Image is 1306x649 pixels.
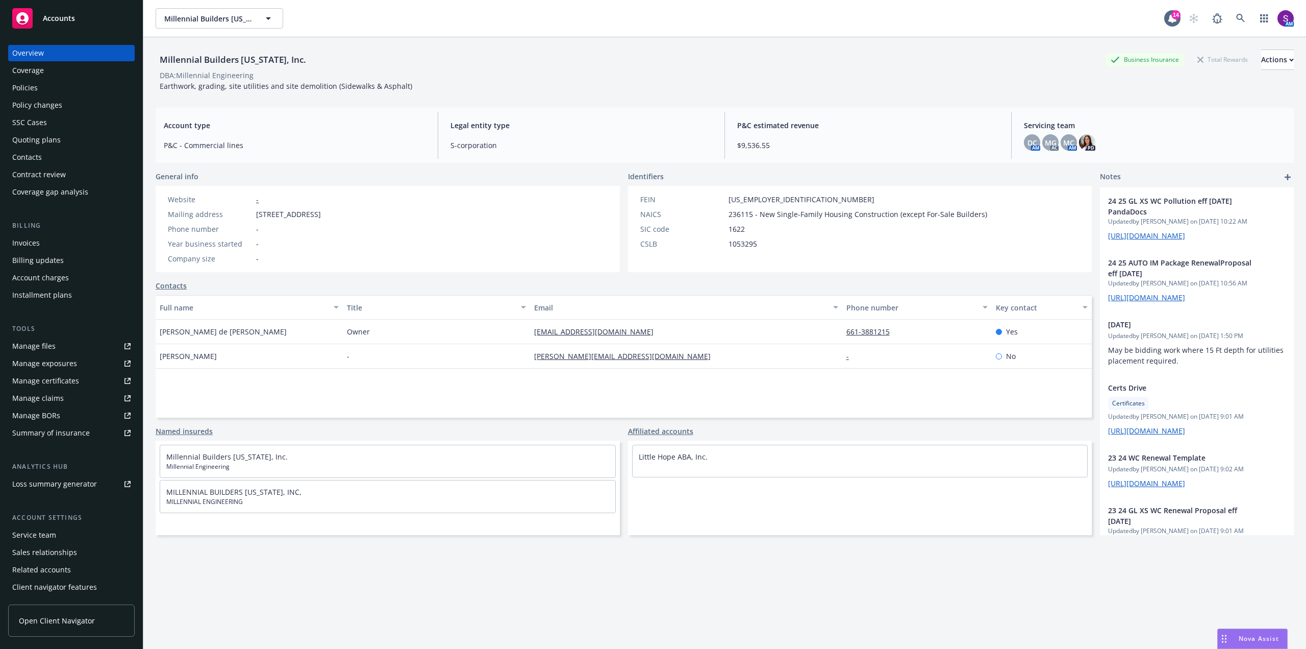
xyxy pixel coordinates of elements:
[19,615,95,626] span: Open Client Navigator
[534,327,662,336] a: [EMAIL_ADDRESS][DOMAIN_NAME]
[12,579,97,595] div: Client navigator features
[628,171,664,182] span: Identifiers
[8,462,135,472] div: Analytics hub
[12,373,79,389] div: Manage certificates
[1112,399,1145,408] span: Certificates
[1108,465,1286,474] span: Updated by [PERSON_NAME] on [DATE] 9:02 AM
[1230,8,1251,29] a: Search
[640,238,724,249] div: CSLB
[8,62,135,79] a: Coverage
[1217,629,1288,649] button: Nova Assist
[12,338,56,354] div: Manage files
[12,544,77,561] div: Sales relationships
[168,224,252,234] div: Phone number
[1108,426,1185,436] a: [URL][DOMAIN_NAME]
[8,562,135,578] a: Related accounts
[12,562,71,578] div: Related accounts
[166,452,288,462] a: Millennial Builders [US_STATE], Inc.
[1254,8,1274,29] a: Switch app
[1108,257,1259,279] span: 24 25 AUTO IM Package RenewalProposal eff [DATE]
[1277,10,1294,27] img: photo
[8,579,135,595] a: Client navigator features
[168,209,252,220] div: Mailing address
[166,497,609,507] span: MILLENNIAL ENGINEERING
[43,14,75,22] span: Accounts
[534,351,719,361] a: [PERSON_NAME][EMAIL_ADDRESS][DOMAIN_NAME]
[8,407,135,424] a: Manage BORs
[12,355,77,372] div: Manage exposures
[1100,497,1294,559] div: 23 24 GL XS WC Renewal Proposal eff [DATE]Updatedby [PERSON_NAME] on [DATE] 9:01 AM[URL][DOMAIN_N...
[1079,134,1095,151] img: photo
[737,140,999,151] span: $9,536.55
[168,253,252,264] div: Company size
[1108,196,1259,217] span: 24 25 GL XS WC Pollution eff [DATE] PandaDocs
[156,295,343,320] button: Full name
[8,114,135,131] a: SSC Cases
[639,452,708,462] a: Little Hope ABA, Inc.
[1006,351,1016,362] span: No
[1108,319,1259,330] span: [DATE]
[256,253,259,264] span: -
[256,195,259,204] a: -
[164,13,253,24] span: Millennial Builders [US_STATE], Inc.
[1108,452,1259,463] span: 23 24 WC Renewal Template
[8,425,135,441] a: Summary of insurance
[1108,279,1286,288] span: Updated by [PERSON_NAME] on [DATE] 10:56 AM
[1171,10,1181,19] div: 14
[729,209,987,220] span: 236115 - New Single-Family Housing Construction (except For-Sale Builders)
[8,527,135,543] a: Service team
[12,407,60,424] div: Manage BORs
[1006,326,1018,337] span: Yes
[12,270,69,286] div: Account charges
[12,184,88,200] div: Coverage gap analysis
[846,351,857,361] a: -
[1100,187,1294,249] div: 24 25 GL XS WC Pollution eff [DATE] PandaDocsUpdatedby [PERSON_NAME] on [DATE] 10:22 AM[URL][DOMA...
[1218,629,1230,648] div: Drag to move
[1108,526,1286,536] span: Updated by [PERSON_NAME] on [DATE] 9:01 AM
[156,53,310,66] div: Millennial Builders [US_STATE], Inc.
[8,355,135,372] a: Manage exposures
[156,171,198,182] span: General info
[8,270,135,286] a: Account charges
[450,120,712,131] span: Legal entity type
[729,194,874,205] span: [US_EMPLOYER_IDENTIFICATION_NUMBER]
[1100,374,1294,444] div: Certs DriveCertificatesUpdatedby [PERSON_NAME] on [DATE] 9:01 AM[URL][DOMAIN_NAME]
[1100,249,1294,311] div: 24 25 AUTO IM Package RenewalProposal eff [DATE]Updatedby [PERSON_NAME] on [DATE] 10:56 AM[URL][D...
[12,527,56,543] div: Service team
[8,513,135,523] div: Account settings
[8,45,135,61] a: Overview
[1239,634,1279,643] span: Nova Assist
[1207,8,1227,29] a: Report a Bug
[1261,50,1294,69] div: Actions
[8,166,135,183] a: Contract review
[8,287,135,303] a: Installment plans
[846,302,977,313] div: Phone number
[8,149,135,165] a: Contacts
[12,45,44,61] div: Overview
[166,462,609,471] span: Millennial Engineering
[12,114,47,131] div: SSC Cases
[347,326,370,337] span: Owner
[12,390,64,406] div: Manage claims
[12,425,90,441] div: Summary of insurance
[996,302,1076,313] div: Key contact
[256,209,321,220] span: [STREET_ADDRESS]
[12,62,44,79] div: Coverage
[12,476,97,492] div: Loss summary generator
[1108,231,1185,241] a: [URL][DOMAIN_NAME]
[12,252,64,269] div: Billing updates
[1282,171,1294,183] a: add
[8,4,135,33] a: Accounts
[729,224,745,234] span: 1622
[530,295,842,320] button: Email
[164,140,425,151] span: P&C - Commercial lines
[343,295,530,320] button: Title
[168,238,252,249] div: Year business started
[1027,137,1037,148] span: DC
[1045,137,1057,148] span: MG
[1108,293,1185,302] a: [URL][DOMAIN_NAME]
[1184,8,1204,29] a: Start snowing
[1261,50,1294,70] button: Actions
[8,373,135,389] a: Manage certificates
[8,338,135,354] a: Manage files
